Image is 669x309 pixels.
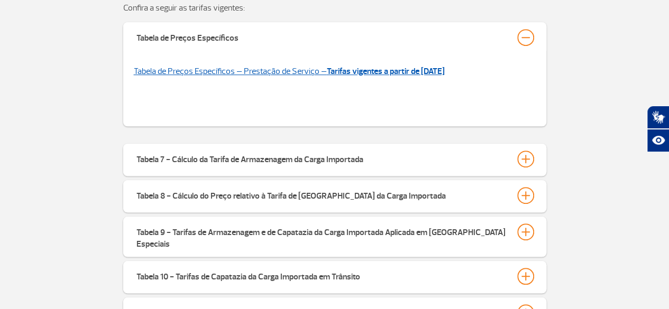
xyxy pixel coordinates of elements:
button: Abrir recursos assistivos. [647,129,669,152]
a: Tabela de Preços Específicos – Prestação de Serviço –Tarifas vigentes a partir de [DATE] [134,66,445,77]
div: Plugin de acessibilidade da Hand Talk. [647,106,669,152]
p: Confira a seguir as tarifas vigentes: [123,2,546,14]
div: Tabela 9 - Tarifas de Armazenagem e de Capatazia da Carga Importada Aplicada em [GEOGRAPHIC_DATA]... [136,223,507,250]
div: Tabela 10 - Tarifas de Capatazia da Carga Importada em Trânsito [136,268,360,283]
div: Tabela de Preços Específicos [136,29,239,44]
div: Tabela 8 - Cálculo do Preço relativo à Tarifa de [GEOGRAPHIC_DATA] da Carga Importada [136,187,446,202]
button: Tabela 7 - Cálculo da Tarifa de Armazenagem da Carga Importada [136,150,534,168]
button: Tabela de Preços Específicos [136,29,534,46]
button: Tabela 10 - Tarifas de Capatazia da Carga Importada em Trânsito [136,267,534,285]
div: Tabela 7 - Cálculo da Tarifa de Armazenagem da Carga Importada [136,151,363,165]
button: Tabela 8 - Cálculo do Preço relativo à Tarifa de [GEOGRAPHIC_DATA] da Carga Importada [136,186,534,204]
button: Abrir tradutor de língua de sinais. [647,106,669,129]
strong: Tarifas vigentes a partir de [DATE] [327,66,445,77]
button: Tabela 9 - Tarifas de Armazenagem e de Capatazia da Carga Importada Aplicada em [GEOGRAPHIC_DATA]... [136,223,534,250]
